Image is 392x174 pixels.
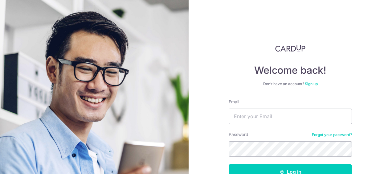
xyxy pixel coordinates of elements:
[275,44,305,52] img: CardUp Logo
[305,81,318,86] a: Sign up
[312,132,352,137] a: Forgot your password?
[229,99,239,105] label: Email
[229,81,352,86] div: Don’t have an account?
[229,109,352,124] input: Enter your Email
[229,131,248,138] label: Password
[229,64,352,77] h4: Welcome back!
